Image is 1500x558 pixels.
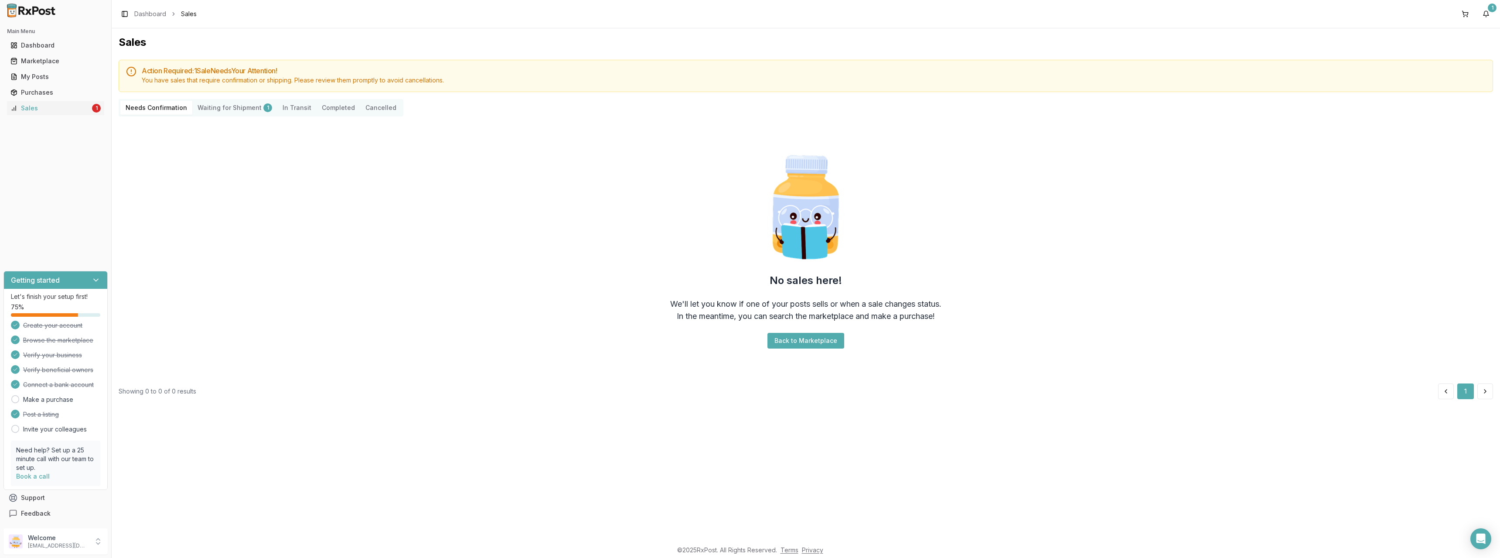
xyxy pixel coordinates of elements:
button: Purchases [3,86,108,99]
button: Back to Marketplace [767,333,844,349]
p: [EMAIL_ADDRESS][DOMAIN_NAME] [28,542,89,549]
div: Marketplace [10,57,101,65]
div: Dashboard [10,41,101,50]
span: Sales [181,10,197,18]
span: Create your account [23,321,82,330]
button: Cancelled [360,101,402,115]
button: Sales1 [3,101,108,115]
div: Open Intercom Messenger [1470,528,1491,549]
p: Welcome [28,534,89,542]
div: We'll let you know if one of your posts sells or when a sale changes status. [670,298,941,310]
button: Needs Confirmation [120,101,192,115]
img: Smart Pill Bottle [750,151,862,263]
span: Connect a bank account [23,380,94,389]
button: Dashboard [3,38,108,52]
a: Invite your colleagues [23,425,87,434]
span: Browse the marketplace [23,336,93,345]
button: My Posts [3,70,108,84]
span: Post a listing [23,410,59,419]
a: Purchases [7,85,104,100]
p: Need help? Set up a 25 minute call with our team to set up. [16,446,95,472]
button: 1 [1457,383,1474,399]
button: Support [3,490,108,506]
a: Dashboard [7,38,104,53]
button: Completed [317,101,360,115]
div: 1 [263,103,272,112]
a: Dashboard [134,10,166,18]
a: Terms [781,546,798,554]
button: In Transit [277,101,317,115]
div: Showing 0 to 0 of 0 results [119,387,196,396]
div: Purchases [10,88,101,97]
h1: Sales [119,35,1493,49]
h5: Action Required: 1 Sale Need s Your Attention! [142,67,1486,74]
span: Verify your business [23,351,82,359]
div: In the meantime, you can search the marketplace and make a purchase! [677,310,935,322]
div: You have sales that require confirmation or shipping. Please review them promptly to avoid cancel... [142,76,1486,85]
button: 1 [1479,7,1493,21]
a: My Posts [7,69,104,85]
a: Marketplace [7,53,104,69]
img: User avatar [9,534,23,548]
div: Sales [10,104,90,113]
a: Sales1 [7,100,104,116]
a: Privacy [802,546,823,554]
h2: No sales here! [770,274,842,288]
div: 1 [1488,3,1497,12]
button: Marketplace [3,54,108,68]
span: Verify beneficial owners [23,366,93,374]
button: Waiting for Shipment [192,101,277,115]
div: My Posts [10,72,101,81]
span: Feedback [21,509,51,518]
p: Let's finish your setup first! [11,292,100,301]
img: RxPost Logo [3,3,59,17]
nav: breadcrumb [134,10,197,18]
h2: Main Menu [7,28,104,35]
button: Feedback [3,506,108,521]
a: Book a call [16,472,50,480]
span: 75 % [11,303,24,312]
h3: Getting started [11,275,60,285]
div: 1 [92,104,101,113]
a: Make a purchase [23,395,73,404]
